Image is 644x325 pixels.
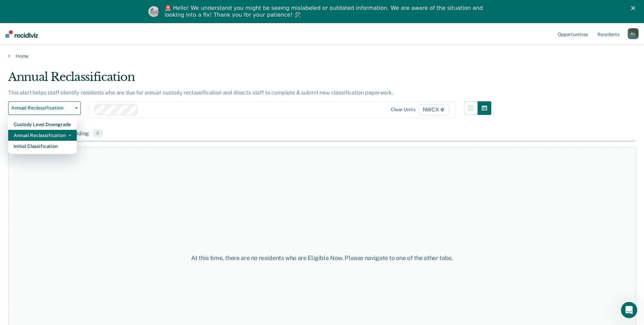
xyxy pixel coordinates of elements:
span: NWCX [418,104,449,115]
div: Initial Classification [14,141,71,152]
p: This alert helps staff identify residents who are due for annual custody reclassification and dir... [8,89,393,96]
div: Clear units [391,107,416,113]
div: Custody Level Downgrade [14,119,71,130]
img: Recidiviz [5,30,38,38]
a: Home [8,53,636,59]
button: Annual Reclassification [8,101,81,115]
iframe: Intercom live chat [621,302,637,318]
span: 2 [92,129,103,138]
div: 🚨 Hello! We understand you might be seeing mislabeled or outdated information. We are aware of th... [165,5,485,18]
div: Annual Reclassification [8,70,491,89]
span: Annual Reclassification [11,105,72,111]
a: Opportunities [556,23,589,45]
div: Annual Reclassification [14,130,71,141]
img: Profile image for Kim [148,6,159,17]
div: Close [631,6,638,10]
a: Residents [596,23,621,45]
div: A L [628,28,639,39]
button: AL [628,28,639,39]
div: Pending2 [67,126,104,141]
div: At this time, there are no residents who are Eligible Now. Please navigate to one of the other tabs. [165,254,479,262]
